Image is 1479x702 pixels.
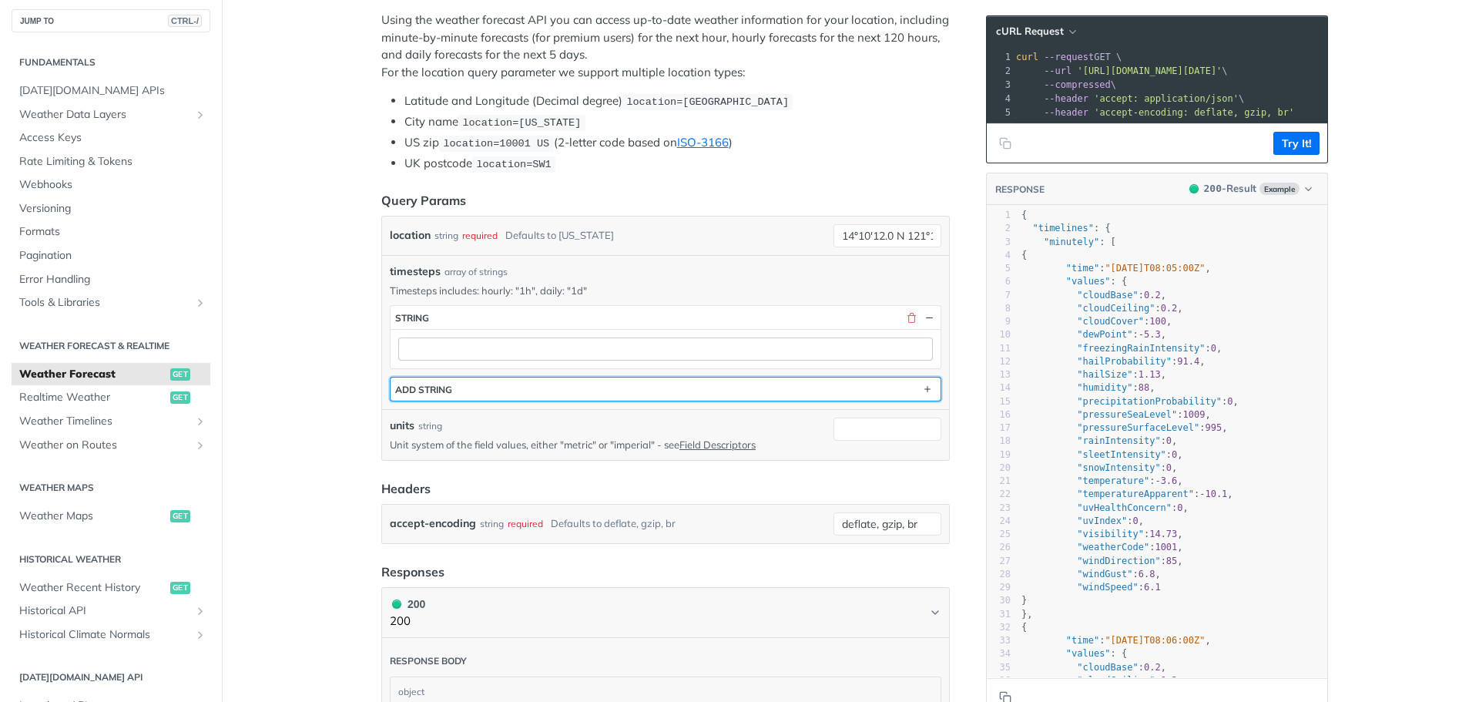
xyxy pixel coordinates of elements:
[1021,303,1183,314] span: : ,
[12,291,210,314] a: Tools & LibrariesShow subpages for Tools & Libraries
[1205,422,1222,433] span: 995
[404,155,950,173] li: UK postcode
[194,415,206,428] button: Show subpages for Weather Timelines
[551,512,676,535] div: Defaults to deflate, gzip, br
[19,107,190,123] span: Weather Data Layers
[904,311,918,324] button: Delete
[987,64,1013,78] div: 2
[1016,79,1116,90] span: \
[991,24,1081,39] button: cURL Request
[1021,648,1127,659] span: : {
[170,391,190,404] span: get
[1077,516,1127,526] span: "uvIndex"
[987,236,1011,249] div: 3
[1077,369,1132,380] span: "hailSize"
[390,613,425,630] p: 200
[170,368,190,381] span: get
[987,302,1011,315] div: 8
[1021,635,1211,646] span: : ,
[390,284,941,297] p: Timesteps includes: hourly: "1h", daily: "1d"
[1021,675,1183,686] span: : ,
[19,130,206,146] span: Access Keys
[987,647,1011,660] div: 34
[1077,303,1155,314] span: "cloudCeiling"
[19,248,206,264] span: Pagination
[395,384,452,395] div: ADD string
[1177,356,1199,367] span: 91.4
[1189,184,1199,193] span: 200
[987,621,1011,634] div: 32
[994,132,1016,155] button: Copy to clipboard
[1016,52,1038,62] span: curl
[480,512,504,535] div: string
[1066,635,1099,646] span: "time"
[12,9,210,32] button: JUMP TOCTRL-/
[987,381,1011,395] div: 14
[1077,529,1144,539] span: "visibility"
[390,596,425,613] div: 200
[194,297,206,309] button: Show subpages for Tools & Libraries
[381,191,466,210] div: Query Params
[1077,396,1222,407] span: "precipitationProbability"
[12,150,210,173] a: Rate Limiting & Tokens
[1021,529,1183,539] span: : ,
[987,555,1011,568] div: 27
[987,249,1011,262] div: 4
[19,154,206,170] span: Rate Limiting & Tokens
[1227,396,1232,407] span: 0
[19,390,166,405] span: Realtime Weather
[1066,648,1111,659] span: "values"
[1066,276,1111,287] span: "values"
[1077,502,1172,513] span: "uvHealthConcern"
[1021,475,1183,486] span: : ,
[1077,542,1149,553] span: "weatherCode"
[1077,435,1160,446] span: "rainIntensity"
[1077,329,1132,340] span: "dewPoint"
[929,606,941,619] svg: Chevron
[404,92,950,110] li: Latitude and Longitude (Decimal degree)
[19,224,206,240] span: Formats
[1021,329,1166,340] span: : ,
[987,515,1011,528] div: 24
[1077,569,1132,579] span: "windGust"
[19,201,206,217] span: Versioning
[987,488,1011,501] div: 22
[677,135,729,149] a: ISO-3166
[444,265,508,279] div: array of strings
[390,438,827,452] p: Unit system of the field values, either "metric" or "imperial" - see
[1077,422,1199,433] span: "pressureSurfaceLevel"
[1166,462,1172,473] span: 0
[1077,475,1149,486] span: "temperature"
[1139,369,1161,380] span: 1.13
[391,306,941,329] button: string
[1021,343,1222,354] span: : ,
[12,505,210,528] a: Weather Mapsget
[12,79,210,102] a: [DATE][DOMAIN_NAME] APIs
[987,342,1011,355] div: 11
[1149,316,1166,327] span: 100
[12,481,210,495] h2: Weather Maps
[404,134,950,152] li: US zip (2-letter code based on )
[1066,263,1099,274] span: "time"
[1144,329,1161,340] span: 5.3
[1144,582,1161,593] span: 6.1
[1021,237,1116,247] span: : [
[987,661,1011,674] div: 35
[392,600,401,609] span: 200
[1077,582,1138,593] span: "windSpeed"
[12,600,210,623] a: Historical APIShow subpages for Historical API
[1077,462,1160,473] span: "snowIntensity"
[679,438,756,451] a: Field Descriptors
[987,674,1011,687] div: 36
[1077,356,1172,367] span: "hailProbability"
[1021,449,1183,460] span: : ,
[987,422,1011,435] div: 17
[1044,79,1111,90] span: --compressed
[996,25,1064,38] span: cURL Request
[12,339,210,353] h2: Weather Forecast & realtime
[12,244,210,267] a: Pagination
[987,475,1011,488] div: 21
[1105,635,1205,646] span: "[DATE]T08:06:00Z"
[1021,569,1161,579] span: : ,
[1077,489,1194,499] span: "temperatureApparent"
